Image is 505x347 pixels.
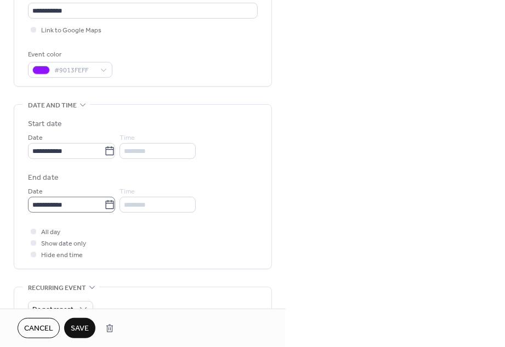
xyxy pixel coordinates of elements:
[18,318,60,338] button: Cancel
[41,250,83,261] span: Hide end time
[41,227,60,238] span: All day
[41,238,86,250] span: Show date only
[28,133,43,144] span: Date
[28,49,110,60] div: Event color
[41,25,101,37] span: Link to Google Maps
[120,186,135,198] span: Time
[24,323,53,335] span: Cancel
[71,323,89,335] span: Save
[28,282,86,294] span: Recurring event
[54,65,95,77] span: #9013FEFF
[64,318,95,338] button: Save
[32,304,73,316] span: Do not repeat
[28,100,77,111] span: Date and time
[28,172,59,184] div: End date
[120,133,135,144] span: Time
[28,118,62,130] div: Start date
[28,186,43,198] span: Date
